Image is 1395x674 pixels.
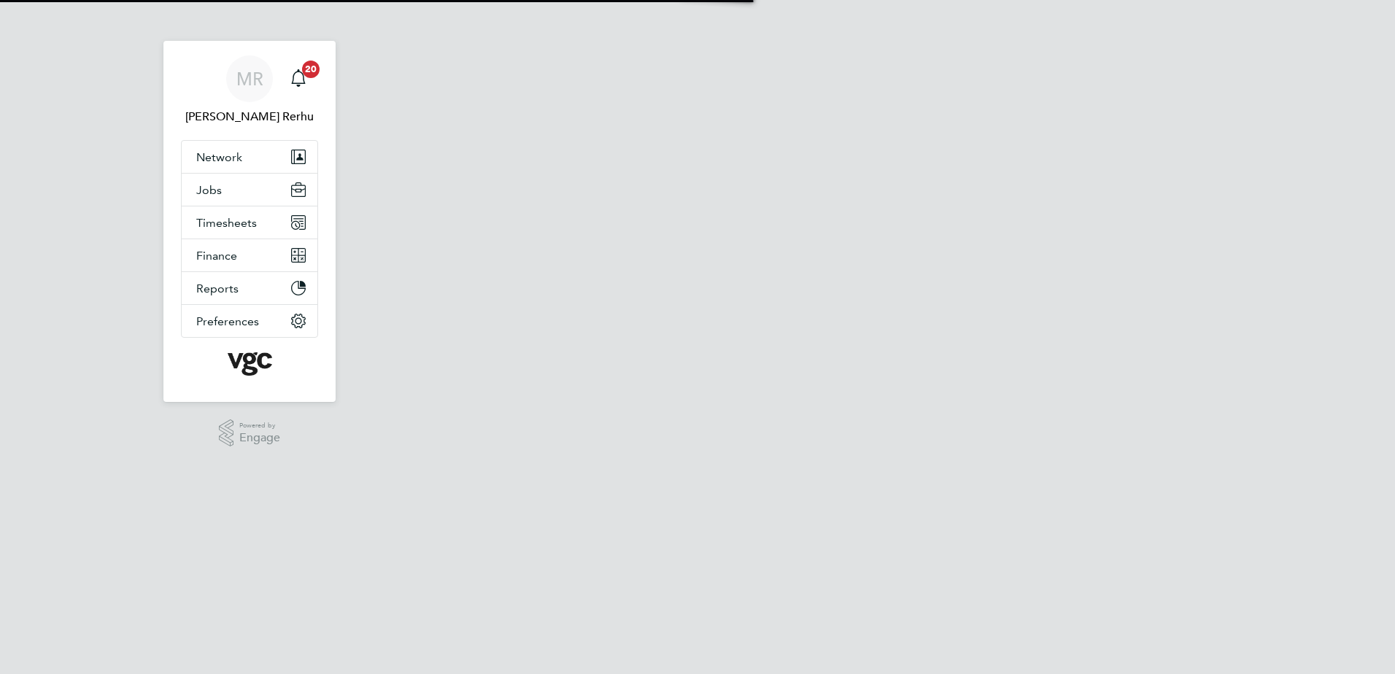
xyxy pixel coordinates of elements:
[196,314,259,328] span: Preferences
[239,432,280,444] span: Engage
[196,249,237,263] span: Finance
[182,174,317,206] button: Jobs
[284,55,313,102] a: 20
[181,352,318,376] a: Go to home page
[196,282,239,295] span: Reports
[182,239,317,271] button: Finance
[239,419,280,432] span: Powered by
[182,141,317,173] button: Network
[236,69,263,88] span: MR
[228,352,272,376] img: vgcgroup-logo-retina.png
[182,272,317,304] button: Reports
[196,150,242,164] span: Network
[219,419,281,447] a: Powered byEngage
[163,41,336,402] nav: Main navigation
[182,305,317,337] button: Preferences
[196,183,222,197] span: Jobs
[181,55,318,125] a: MR[PERSON_NAME] Rerhu
[181,108,318,125] span: Manpreet Rerhu
[182,206,317,239] button: Timesheets
[196,216,257,230] span: Timesheets
[302,61,320,78] span: 20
